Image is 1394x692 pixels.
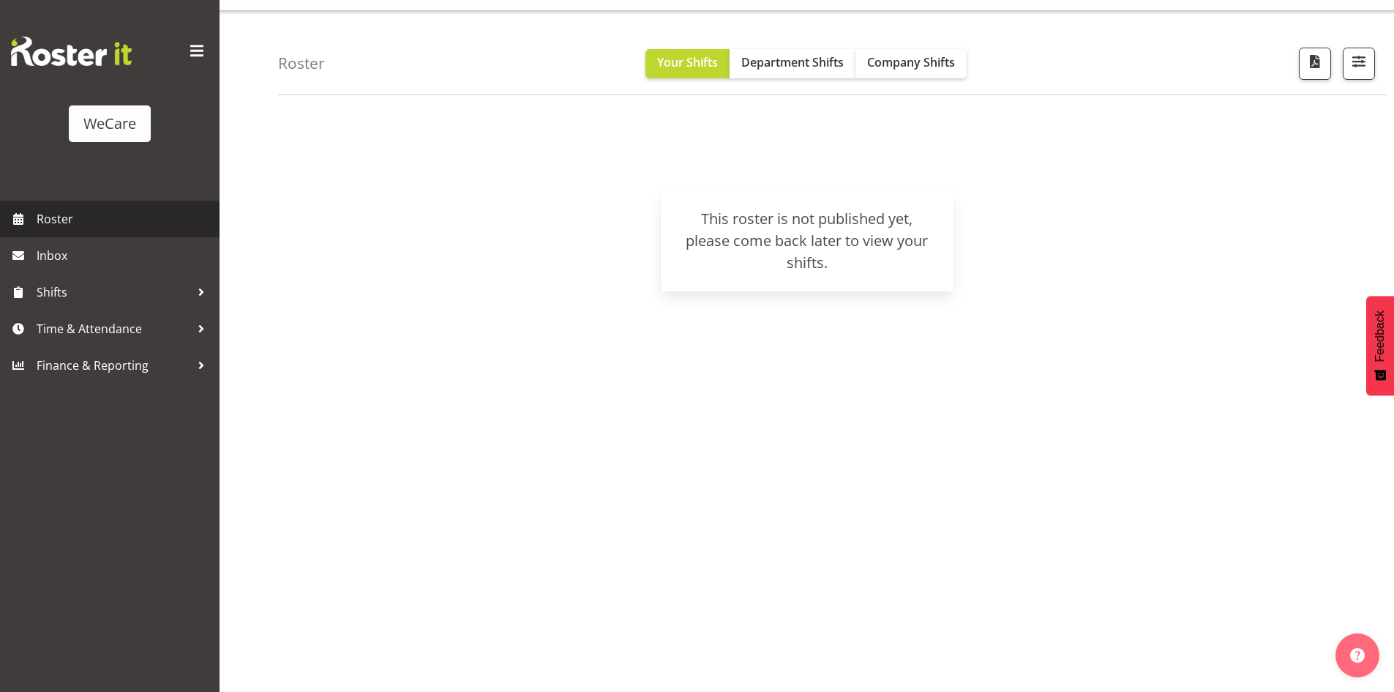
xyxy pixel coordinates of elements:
[741,54,844,70] span: Department Shifts
[37,354,190,376] span: Finance & Reporting
[1299,48,1331,80] button: Download a PDF of the roster according to the set date range.
[867,54,955,70] span: Company Shifts
[1366,296,1394,395] button: Feedback - Show survey
[645,49,730,78] button: Your Shifts
[37,208,212,230] span: Roster
[1350,648,1365,663] img: help-xxl-2.png
[37,245,212,267] span: Inbox
[855,49,967,78] button: Company Shifts
[657,54,718,70] span: Your Shifts
[37,281,190,303] span: Shifts
[37,318,190,340] span: Time & Attendance
[11,37,132,66] img: Rosterit website logo
[1374,310,1387,362] span: Feedback
[678,208,936,274] div: This roster is not published yet, please come back later to view your shifts.
[730,49,855,78] button: Department Shifts
[278,55,325,72] h4: Roster
[83,113,136,135] div: WeCare
[1343,48,1375,80] button: Filter Shifts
